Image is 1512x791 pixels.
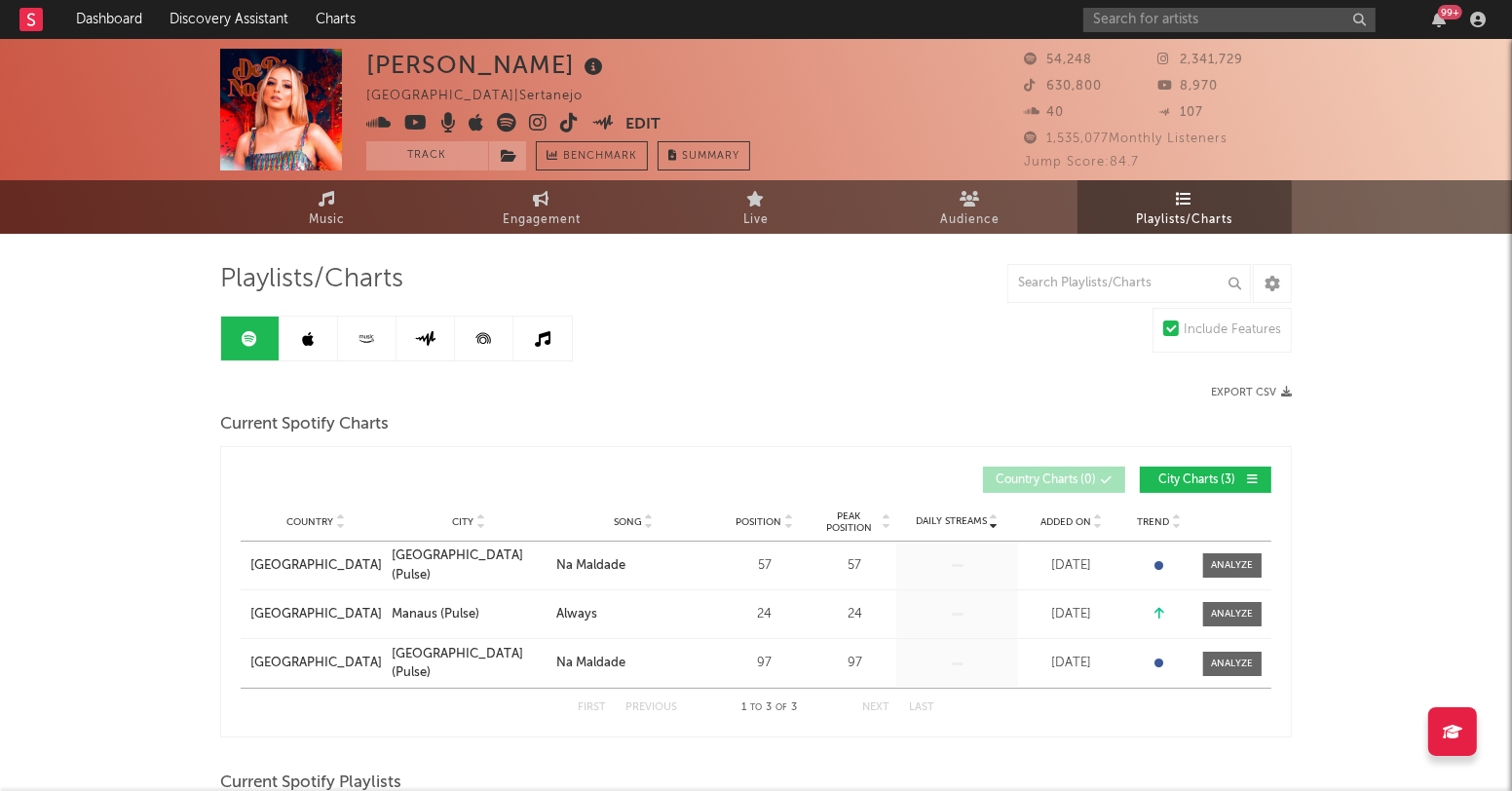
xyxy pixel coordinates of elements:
a: [GEOGRAPHIC_DATA] [250,605,382,624]
span: Summary [682,151,739,162]
div: 99 + [1438,5,1462,19]
span: Added On [1040,516,1091,528]
span: 2,341,729 [1158,54,1244,66]
div: [DATE] [1023,654,1120,673]
div: [GEOGRAPHIC_DATA] | Sertanejo [366,85,605,108]
span: Playlists/Charts [220,268,403,291]
div: [PERSON_NAME] [366,49,608,81]
a: Playlists/Charts [1077,180,1292,234]
span: Music [310,208,346,232]
span: 8,970 [1158,80,1219,93]
a: Music [220,180,435,234]
div: Na Maldade [556,654,625,673]
span: Live [743,208,769,232]
span: 40 [1024,106,1064,119]
div: Always [556,605,597,624]
span: 54,248 [1024,54,1092,66]
a: Engagement [435,180,649,234]
input: Search Playlists/Charts [1007,264,1251,303]
div: 24 [721,605,809,624]
span: of [776,703,788,712]
span: Country [287,516,334,528]
a: Audience [863,180,1077,234]
span: Engagement [503,208,581,232]
span: Daily Streams [916,514,987,529]
button: City Charts(3) [1140,467,1271,493]
span: City [453,516,474,528]
span: to [751,703,763,712]
span: Playlists/Charts [1137,208,1233,232]
span: Position [737,516,782,528]
span: Benchmark [563,145,637,169]
a: Benchmark [536,141,648,170]
a: Na Maldade [556,654,711,673]
a: [GEOGRAPHIC_DATA] [250,654,382,673]
button: Edit [626,113,661,137]
button: First [578,702,606,713]
div: Na Maldade [556,556,625,576]
a: [GEOGRAPHIC_DATA] [250,556,382,576]
span: 1,535,077 Monthly Listeners [1024,132,1228,145]
div: 1 3 3 [716,697,823,720]
button: Last [909,702,934,713]
button: Track [366,141,488,170]
input: Search for artists [1083,8,1376,32]
div: 57 [818,556,891,576]
span: Jump Score: 84.7 [1024,156,1139,169]
div: 97 [721,654,809,673]
button: Next [862,702,889,713]
div: 24 [818,605,891,624]
span: 107 [1158,106,1204,119]
a: Na Maldade [556,556,711,576]
a: [GEOGRAPHIC_DATA] (Pulse) [392,645,547,683]
a: Always [556,605,711,624]
button: Summary [658,141,750,170]
div: Include Features [1184,319,1281,342]
button: Country Charts(0) [983,467,1125,493]
div: 57 [721,556,809,576]
span: Audience [941,208,1001,232]
span: 630,800 [1024,80,1102,93]
a: [GEOGRAPHIC_DATA] (Pulse) [392,546,547,584]
a: Live [649,180,863,234]
span: City Charts ( 3 ) [1153,474,1242,486]
div: 97 [818,654,891,673]
button: 99+ [1432,12,1446,27]
span: Current Spotify Charts [220,413,389,436]
button: Previous [625,702,677,713]
span: Trend [1138,516,1170,528]
div: [DATE] [1023,556,1120,576]
span: Peak Position [818,510,880,534]
a: Manaus (Pulse) [392,605,547,624]
button: Export CSV [1211,387,1292,398]
span: Song [614,516,642,528]
span: Country Charts ( 0 ) [996,474,1096,486]
div: [DATE] [1023,605,1120,624]
div: Manaus (Pulse) [392,605,479,624]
